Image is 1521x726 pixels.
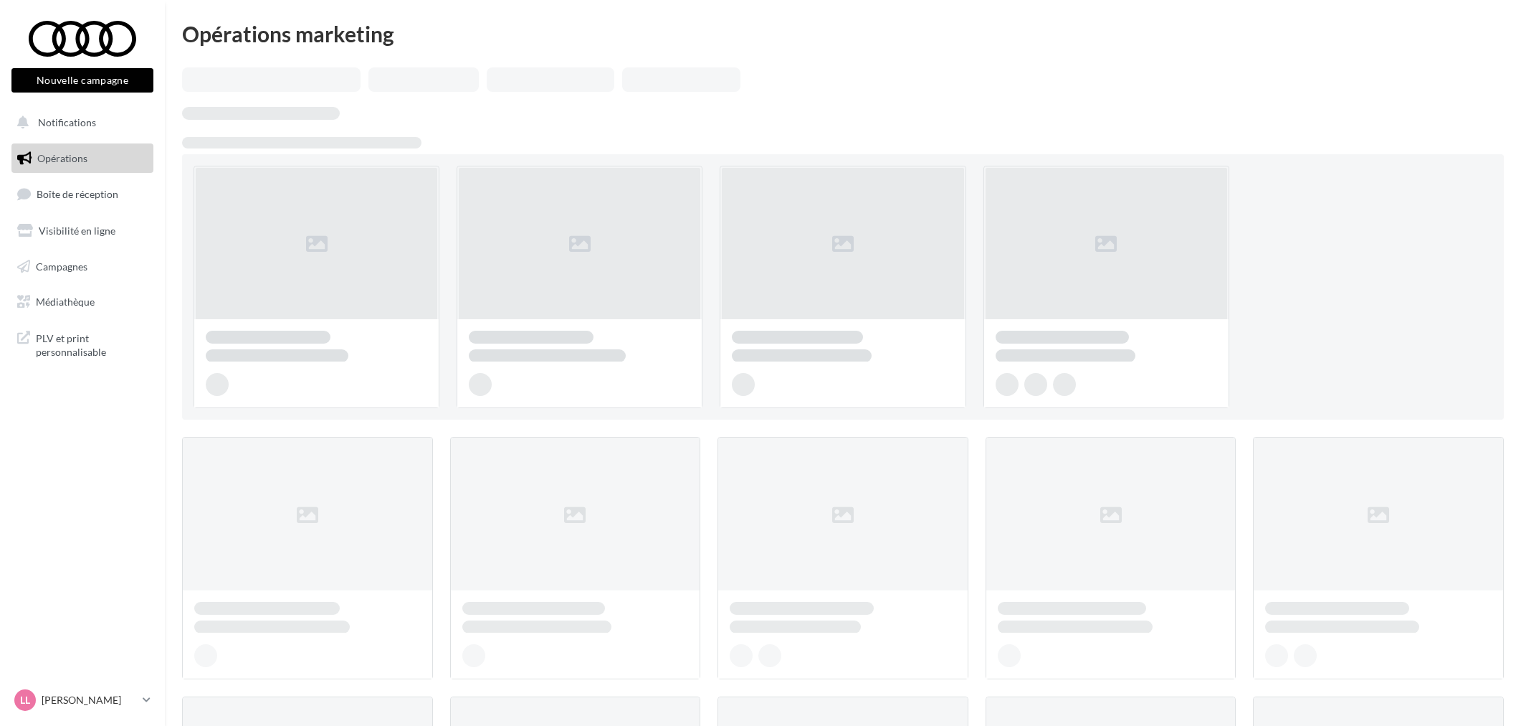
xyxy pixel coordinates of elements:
a: PLV et print personnalisable [9,323,156,365]
span: Médiathèque [36,296,95,308]
div: Opérations marketing [182,23,1504,44]
span: Opérations [37,152,87,164]
button: Notifications [9,108,151,138]
span: Boîte de réception [37,188,118,200]
a: LL [PERSON_NAME] [11,687,153,714]
span: PLV et print personnalisable [36,329,148,359]
a: Médiathèque [9,287,156,317]
a: Boîte de réception [9,179,156,209]
span: LL [20,693,30,707]
button: Nouvelle campagne [11,68,153,93]
span: Visibilité en ligne [39,225,115,237]
a: Opérations [9,143,156,174]
a: Campagnes [9,252,156,282]
span: Campagnes [36,260,87,272]
a: Visibilité en ligne [9,216,156,246]
p: [PERSON_NAME] [42,693,137,707]
span: Notifications [38,116,96,128]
